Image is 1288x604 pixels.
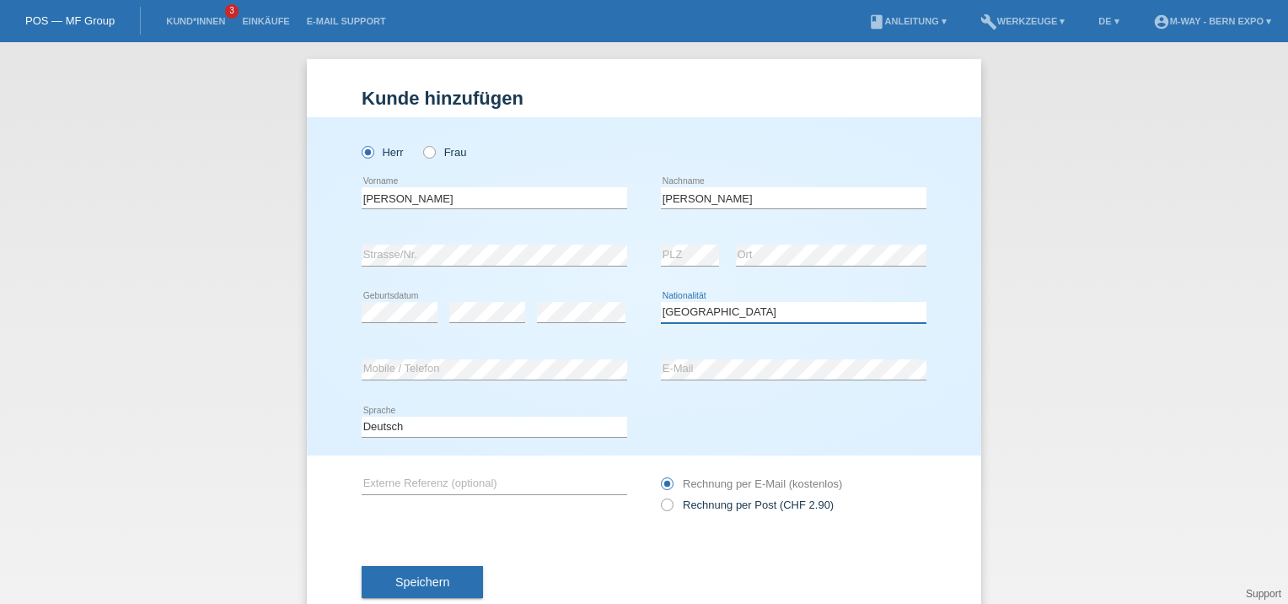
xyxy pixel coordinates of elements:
[860,16,955,26] a: bookAnleitung ▾
[423,146,466,159] label: Frau
[661,477,842,490] label: Rechnung per E-Mail (kostenlos)
[298,16,394,26] a: E-Mail Support
[362,146,404,159] label: Herr
[661,499,834,511] label: Rechnung per Post (CHF 2.90)
[25,14,115,27] a: POS — MF Group
[158,16,233,26] a: Kund*innen
[362,146,373,157] input: Herr
[868,13,885,30] i: book
[225,4,239,19] span: 3
[972,16,1074,26] a: buildWerkzeuge ▾
[1090,16,1127,26] a: DE ▾
[362,566,483,598] button: Speichern
[1246,588,1281,600] a: Support
[661,477,672,499] input: Rechnung per E-Mail (kostenlos)
[423,146,434,157] input: Frau
[661,499,672,520] input: Rechnung per Post (CHF 2.90)
[1153,13,1170,30] i: account_circle
[1145,16,1280,26] a: account_circlem-way - Bern Expo ▾
[233,16,298,26] a: Einkäufe
[395,575,449,589] span: Speichern
[362,88,926,109] h1: Kunde hinzufügen
[980,13,997,30] i: build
